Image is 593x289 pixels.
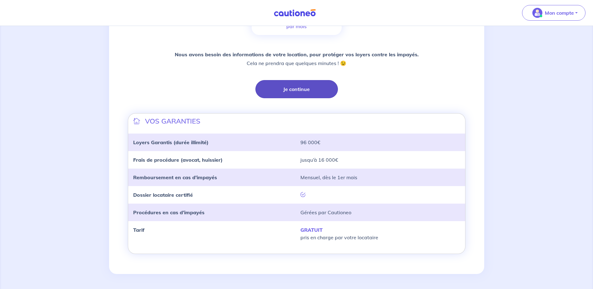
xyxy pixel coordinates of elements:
[300,209,460,216] p: Gérées par Cautioneo
[532,8,542,18] img: illu_account_valid_menu.svg
[133,174,217,180] strong: Remboursement en cas d’impayés
[286,23,307,30] p: par mois
[175,50,419,68] p: Cela ne prendra que quelques minutes ! 😉
[133,192,193,198] strong: Dossier locataire certifié
[300,227,323,233] strong: GRATUIT
[300,139,460,146] p: 96 000€
[300,226,460,241] p: pris en charge par votre locataire
[133,209,204,215] strong: Procédures en cas d’impayés
[175,51,419,58] strong: Nous avons besoin des informations de votre location, pour protéger vos loyers contre les impayés.
[255,80,338,98] button: Je continue
[545,9,574,17] p: Mon compte
[145,116,200,126] p: VOS GARANTIES
[271,9,318,17] img: Cautioneo
[300,156,460,164] p: jusqu’à 16 000€
[300,174,460,181] p: Mensuel, dès le 1er mois
[133,227,144,233] strong: Tarif
[133,157,223,163] strong: Frais de procédure (avocat, huissier)
[522,5,585,21] button: illu_account_valid_menu.svgMon compte
[133,139,209,145] strong: Loyers Garantis (durée illimité)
